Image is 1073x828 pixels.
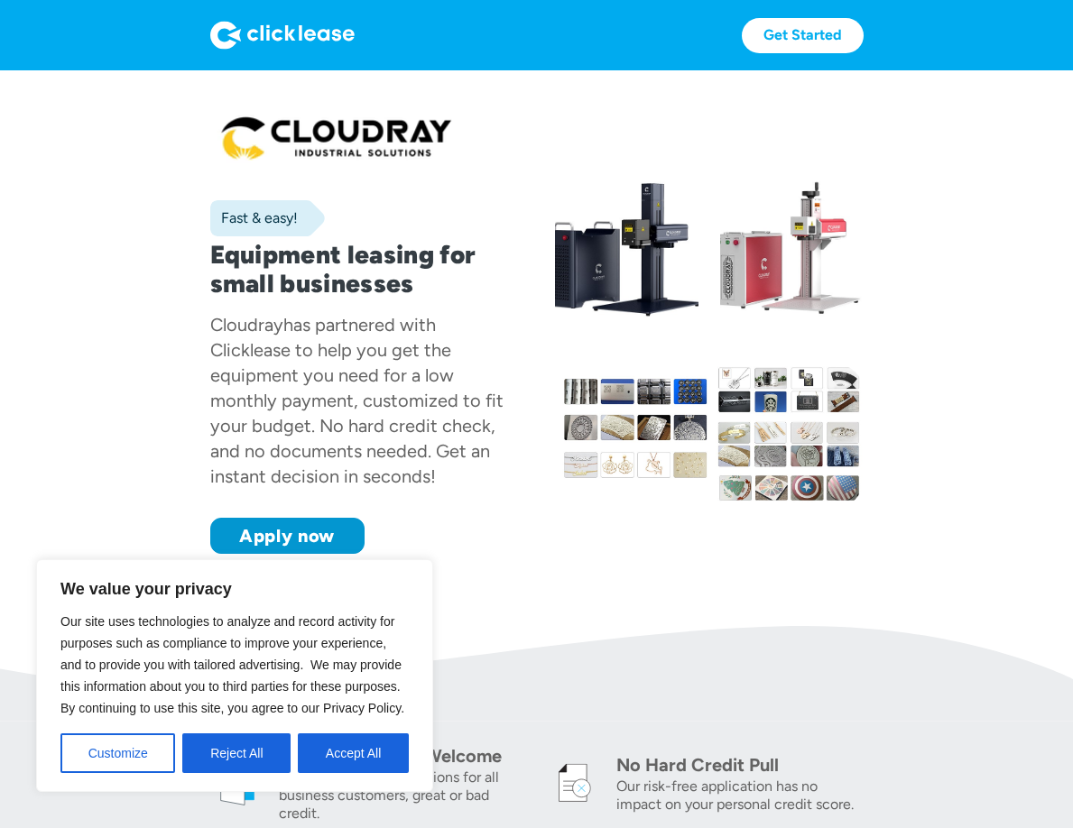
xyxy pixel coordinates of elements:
button: Reject All [182,733,291,773]
div: has partnered with Clicklease to help you get the equipment you need for a low monthly payment, c... [210,314,504,487]
div: We value your privacy [36,559,433,792]
p: We value your privacy [60,578,409,600]
img: credit icon [548,756,602,810]
div: Our risk-free application has no impact on your personal credit score. [616,777,864,814]
button: Customize [60,733,175,773]
h1: Equipment leasing for small businesses [210,240,519,298]
span: Our site uses technologies to analyze and record activity for purposes such as compliance to impr... [60,614,404,715]
img: Logo [210,21,355,50]
button: Accept All [298,733,409,773]
a: Get Started [742,18,864,53]
div: Equipment leasing solutions for all business customers, great or bad credit. [279,768,526,823]
a: Apply now [210,518,365,554]
div: No Hard Credit Pull [616,752,864,777]
div: Fast & easy! [210,209,298,227]
div: Cloudray [210,314,283,336]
